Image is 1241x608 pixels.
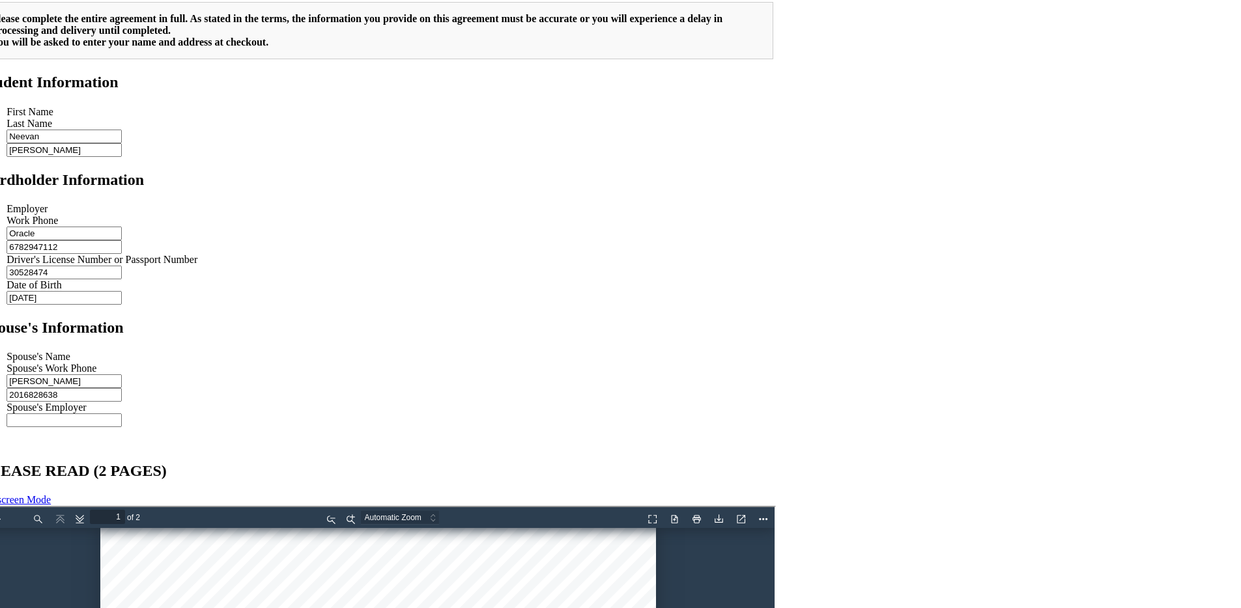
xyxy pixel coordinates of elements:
li: Spouse's Name [7,351,773,363]
li: Work Phone [7,215,773,227]
select: Zoom [379,3,472,17]
input: Page [108,3,143,17]
li: Employer [7,203,773,215]
li: Last Name [7,118,773,130]
span: of 2 [143,3,163,18]
li: First Name [7,106,773,118]
li: Spouse's Employer [7,402,696,413]
li: Driver's License Number or Passport Number [7,254,696,266]
li: Date of Birth [7,279,696,291]
li: Spouse's Work Phone [7,363,773,374]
